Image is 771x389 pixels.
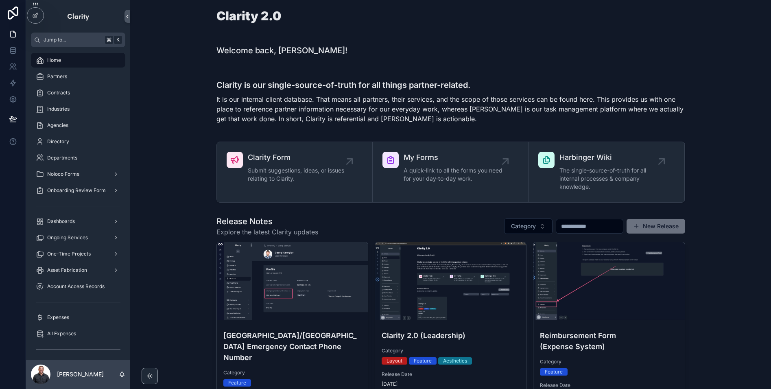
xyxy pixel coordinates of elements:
[216,45,347,56] h1: Welcome back, [PERSON_NAME]!
[31,326,125,341] a: All Expenses
[216,10,281,22] h1: Clarity 2.0
[31,263,125,278] a: Asset Fabrication
[31,183,125,198] a: Onboarding Review Form
[31,134,125,149] a: Directory
[47,122,68,129] span: Agencies
[31,310,125,325] a: Expenses
[47,251,91,257] span: One-Time Projects
[26,47,130,360] div: scrollable content
[223,369,361,376] span: Category
[382,381,520,387] span: [DATE]
[414,357,432,365] div: Feature
[443,357,467,365] div: Aesthetics
[375,242,526,320] div: Home-Clarity-2.0-2024-06-03-at-1.31.18-PM.jpg
[47,57,61,63] span: Home
[540,330,678,352] h4: Reimbursement Form (Expense System)
[47,106,70,112] span: Industries
[47,155,77,161] span: Departments
[404,166,505,183] span: A quick-link to all the forms you need for your day-to-day work.
[216,216,318,227] h1: Release Notes
[47,73,67,80] span: Partners
[540,382,678,389] span: Release Date
[216,227,318,237] span: Explore the latest Clarity updates
[47,330,76,337] span: All Expenses
[115,37,121,43] span: K
[387,357,402,365] div: Layout
[529,142,684,202] a: Harbinger WikiThe single-source-of-truth for all internal processes & company knowledge.
[31,69,125,84] a: Partners
[533,242,684,320] div: Publish-Release-—-Release-Notes-Clarity-2.0-2024-06-05-at-3.31.01-PM.jpg
[31,118,125,133] a: Agencies
[47,218,75,225] span: Dashboards
[627,219,685,234] button: New Release
[248,166,349,183] span: Submit suggestions, ideas, or issues relating to Clarity.
[31,247,125,261] a: One-Time Projects
[223,330,361,363] h4: [GEOGRAPHIC_DATA]/[GEOGRAPHIC_DATA] Emergency Contact Phone Number
[217,142,373,202] a: Clarity FormSubmit suggestions, ideas, or issues relating to Clarity.
[228,379,246,387] div: Feature
[216,94,685,124] p: It is our internal client database. That means all partners, their services, and the scope of tho...
[504,219,553,234] button: Select Button
[559,166,661,191] span: The single-source-of-truth for all internal processes & company knowledge.
[382,347,520,354] span: Category
[559,152,661,163] span: Harbinger Wiki
[47,314,69,321] span: Expenses
[47,90,70,96] span: Contracts
[47,138,69,145] span: Directory
[67,10,90,23] img: App logo
[31,53,125,68] a: Home
[540,358,678,365] span: Category
[57,370,104,378] p: [PERSON_NAME]
[47,171,79,177] span: Noloco Forms
[248,152,349,163] span: Clarity Form
[31,230,125,245] a: Ongoing Services
[31,279,125,294] a: Account Access Records
[545,368,563,376] div: Feature
[31,167,125,181] a: Noloco Forms
[404,152,505,163] span: My Forms
[47,283,105,290] span: Account Access Records
[44,37,102,43] span: Jump to...
[31,85,125,100] a: Contracts
[47,187,106,194] span: Onboarding Review Form
[216,79,685,91] h3: Clarity is our single-source-of-truth for all things partner-related.
[31,151,125,165] a: Departments
[31,214,125,229] a: Dashboards
[31,102,125,116] a: Industries
[217,242,368,320] div: Georgi-Georgiev-—-Directory-Clarity-2.0-2024-12-16-at-10.28.43-AM.jpg
[382,330,520,341] h4: Clarity 2.0 (Leadership)
[47,267,87,273] span: Asset Fabrication
[47,234,88,241] span: Ongoing Services
[382,371,520,378] span: Release Date
[373,142,529,202] a: My FormsA quick-link to all the forms you need for your day-to-day work.
[511,222,536,230] span: Category
[31,33,125,47] button: Jump to...K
